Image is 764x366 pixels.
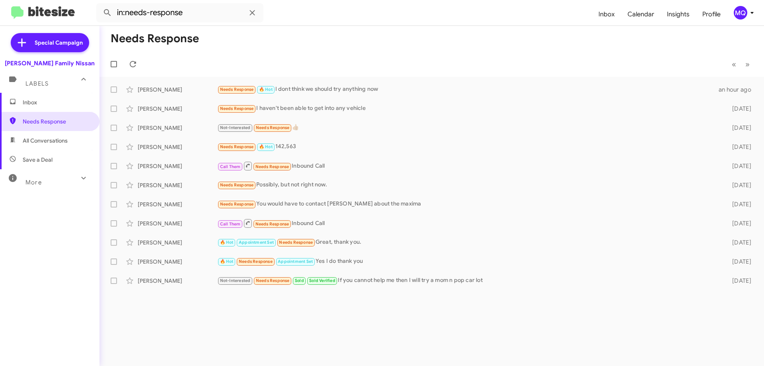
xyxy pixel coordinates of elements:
[734,6,747,20] div: MQ
[309,278,335,283] span: Sold Verified
[279,240,313,245] span: Needs Response
[295,278,304,283] span: Sold
[217,123,719,132] div: 👍🏼
[220,125,251,130] span: Not-Interested
[23,117,90,125] span: Needs Response
[220,259,234,264] span: 🔥 Hot
[138,162,217,170] div: [PERSON_NAME]
[727,6,755,20] button: MQ
[256,278,290,283] span: Needs Response
[719,105,758,113] div: [DATE]
[220,278,251,283] span: Not-Interested
[138,105,217,113] div: [PERSON_NAME]
[23,137,68,145] span: All Conversations
[138,143,217,151] div: [PERSON_NAME]
[745,59,750,69] span: »
[696,3,727,26] a: Profile
[217,276,719,285] div: If you cannot help me then I will try a mom n pop car lot
[727,56,741,72] button: Previous
[256,125,290,130] span: Needs Response
[719,143,758,151] div: [DATE]
[217,85,719,94] div: I dont think we should try anything now
[35,39,83,47] span: Special Campaign
[719,200,758,208] div: [DATE]
[138,258,217,266] div: [PERSON_NAME]
[217,142,719,151] div: 142,563
[96,3,263,22] input: Search
[25,179,42,186] span: More
[719,219,758,227] div: [DATE]
[259,144,273,149] span: 🔥 Hot
[719,162,758,170] div: [DATE]
[25,80,49,87] span: Labels
[239,240,274,245] span: Appointment Set
[259,87,273,92] span: 🔥 Hot
[220,182,254,188] span: Needs Response
[11,33,89,52] a: Special Campaign
[661,3,696,26] a: Insights
[217,180,719,190] div: Possibly, but not right now.
[732,59,736,69] span: «
[217,257,719,266] div: Yes I do thank you
[592,3,621,26] a: Inbox
[23,156,53,164] span: Save a Deal
[217,161,719,171] div: Inbound Call
[138,219,217,227] div: [PERSON_NAME]
[111,32,199,45] h1: Needs Response
[719,124,758,132] div: [DATE]
[217,200,719,209] div: You would have to contact [PERSON_NAME] about the maxima
[719,239,758,247] div: [DATE]
[138,124,217,132] div: [PERSON_NAME]
[138,86,217,94] div: [PERSON_NAME]
[220,87,254,92] span: Needs Response
[217,218,719,228] div: Inbound Call
[217,104,719,113] div: I haven't been able to get into any vehicle
[220,202,254,207] span: Needs Response
[255,164,289,169] span: Needs Response
[138,239,217,247] div: [PERSON_NAME]
[220,240,234,245] span: 🔥 Hot
[220,106,254,111] span: Needs Response
[727,56,754,72] nav: Page navigation example
[220,221,241,227] span: Call Them
[719,181,758,189] div: [DATE]
[278,259,313,264] span: Appointment Set
[138,277,217,285] div: [PERSON_NAME]
[239,259,273,264] span: Needs Response
[719,258,758,266] div: [DATE]
[217,238,719,247] div: Great, thank you.
[220,144,254,149] span: Needs Response
[5,59,95,67] div: [PERSON_NAME] Family Nissan
[621,3,661,26] a: Calendar
[719,86,758,94] div: an hour ago
[138,200,217,208] div: [PERSON_NAME]
[220,164,241,169] span: Call Them
[255,221,289,227] span: Needs Response
[719,277,758,285] div: [DATE]
[741,56,754,72] button: Next
[23,98,90,106] span: Inbox
[138,181,217,189] div: [PERSON_NAME]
